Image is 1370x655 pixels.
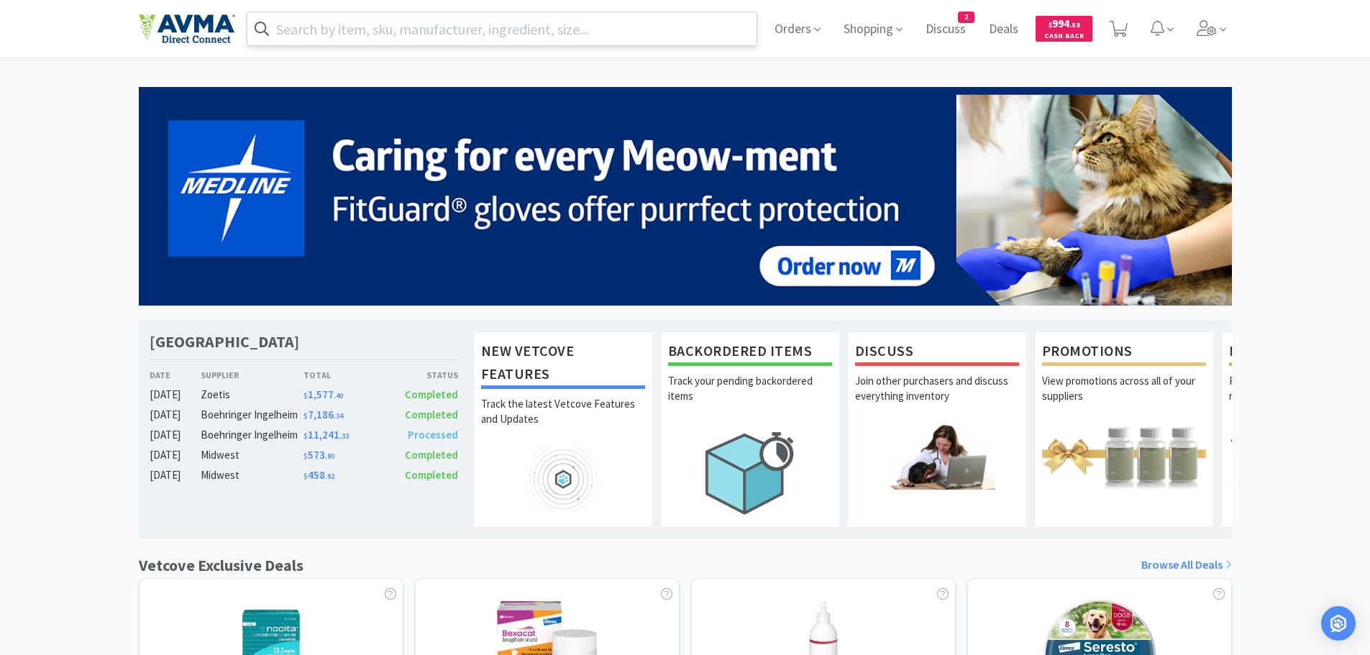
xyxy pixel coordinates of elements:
[405,468,458,482] span: Completed
[150,386,459,403] a: [DATE]Zoetis$1,577.40Completed
[1049,20,1052,29] span: $
[983,23,1024,36] a: Deals
[303,431,308,441] span: $
[303,452,308,461] span: $
[325,472,334,481] span: . 92
[201,406,303,423] div: Boehringer Ingelheim
[920,23,972,36] a: Discuss2
[1042,339,1206,366] h1: Promotions
[847,331,1027,527] a: DiscussJoin other purchasers and discuss everything inventory
[1069,20,1080,29] span: . 53
[481,446,645,512] img: hero_feature_roadmap.png
[855,373,1019,423] p: Join other purchasers and discuss everything inventory
[855,339,1019,366] h1: Discuss
[150,331,299,352] h1: [GEOGRAPHIC_DATA]
[405,388,458,401] span: Completed
[1036,9,1092,48] a: $994.53Cash Back
[1034,331,1214,527] a: PromotionsView promotions across all of your suppliers
[150,386,201,403] div: [DATE]
[201,426,303,444] div: Boehringer Ingelheim
[334,391,343,400] span: . 40
[668,373,832,423] p: Track your pending backordered items
[405,408,458,421] span: Completed
[150,446,459,464] a: [DATE]Midwest$573.90Completed
[247,12,757,45] input: Search by item, sku, manufacturer, ingredient, size...
[1049,17,1080,30] span: 994
[303,428,349,441] span: 11,241
[1042,373,1206,423] p: View promotions across all of your suppliers
[1042,423,1206,489] img: hero_promotions.png
[1141,556,1232,574] a: Browse All Deals
[959,12,974,22] span: 2
[150,446,201,464] div: [DATE]
[150,406,201,423] div: [DATE]
[201,368,303,382] div: Supplier
[150,368,201,382] div: Date
[1321,606,1356,641] div: Open Intercom Messenger
[405,448,458,462] span: Completed
[303,388,343,401] span: 1,577
[150,406,459,423] a: [DATE]Boehringer Ingelheim$7,186.34Completed
[325,452,334,461] span: . 90
[408,428,458,441] span: Processed
[150,426,459,444] a: [DATE]Boehringer Ingelheim$11,241.33Processed
[303,472,308,481] span: $
[660,331,840,527] a: Backordered ItemsTrack your pending backordered items
[473,331,653,527] a: New Vetcove FeaturesTrack the latest Vetcove Features and Updates
[339,431,349,441] span: . 33
[150,467,459,484] a: [DATE]Midwest$458.92Completed
[303,408,343,421] span: 7,186
[303,391,308,400] span: $
[303,468,334,482] span: 458
[150,426,201,444] div: [DATE]
[668,339,832,366] h1: Backordered Items
[855,423,1019,489] img: hero_discuss.png
[481,339,645,389] h1: New Vetcove Features
[139,87,1232,306] img: 5b85490d2c9a43ef9873369d65f5cc4c_481.png
[201,386,303,403] div: Zoetis
[334,411,343,421] span: . 34
[303,368,381,382] div: Total
[303,448,334,462] span: 573
[201,467,303,484] div: Midwest
[201,446,303,464] div: Midwest
[139,14,235,44] img: e4e33dab9f054f5782a47901c742baa9_102.png
[481,396,645,446] p: Track the latest Vetcove Features and Updates
[668,423,832,522] img: hero_backorders.png
[139,553,303,578] h1: Vetcove Exclusive Deals
[150,467,201,484] div: [DATE]
[303,411,308,421] span: $
[1044,32,1084,42] span: Cash Back
[381,368,459,382] div: Status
